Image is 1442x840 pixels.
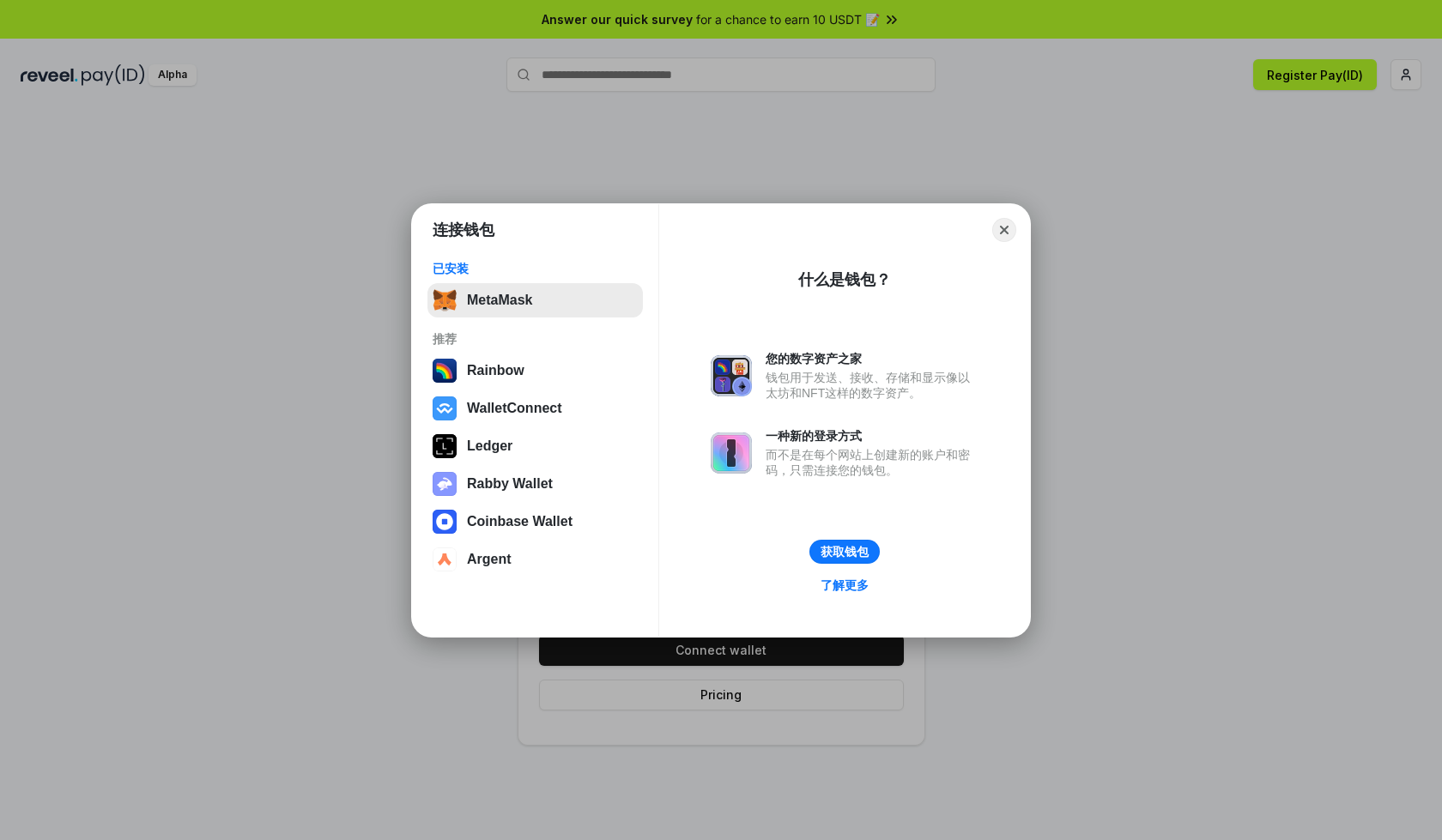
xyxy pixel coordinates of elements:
[427,505,643,539] button: Coinbase Wallet
[992,218,1016,242] button: Close
[427,354,643,388] button: Rainbow
[433,331,638,347] div: 推荐
[427,429,643,463] button: Ledger
[821,544,869,559] div: 获取钱包
[810,574,879,596] a: 了解更多
[427,283,643,317] button: MetaMask
[821,577,869,593] div: 了解更多
[711,355,752,396] img: svg+xml,%3Csvg%20xmlns%3D%22http%3A%2F%2Fwww.w3.org%2F2000%2Fsvg%22%20fill%3D%22none%22%20viewBox...
[433,434,457,458] img: svg+xml,%3Csvg%20xmlns%3D%22http%3A%2F%2Fwww.w3.org%2F2000%2Fsvg%22%20width%3D%2228%22%20height%3...
[766,428,978,444] div: 一种新的登录方式
[766,351,978,366] div: 您的数字资产之家
[766,447,978,478] div: 而不是在每个网站上创建新的账户和密码，只需连接您的钱包。
[433,510,457,534] img: svg+xml,%3Csvg%20width%3D%2228%22%20height%3D%2228%22%20viewBox%3D%220%200%2028%2028%22%20fill%3D...
[433,220,494,240] h1: 连接钱包
[433,547,457,571] img: svg+xml,%3Csvg%20width%3D%2228%22%20height%3D%2228%22%20viewBox%3D%220%200%2028%2028%22%20fill%3D...
[711,432,752,474] img: svg+xml,%3Csvg%20xmlns%3D%22http%3A%2F%2Fwww.w3.org%2F2000%2Fsvg%22%20fill%3D%22none%22%20viewBox...
[427,391,643,426] button: WalletConnect
[433,359,457,383] img: svg+xml,%3Csvg%20width%3D%22120%22%20height%3D%22120%22%20viewBox%3D%220%200%20120%20120%22%20fil...
[467,293,532,308] div: MetaMask
[467,363,524,378] div: Rainbow
[467,514,573,529] div: Coinbase Wallet
[467,552,512,567] div: Argent
[809,540,880,564] button: 获取钱包
[798,269,891,290] div: 什么是钱包？
[427,542,643,577] button: Argent
[433,288,457,312] img: svg+xml,%3Csvg%20fill%3D%22none%22%20height%3D%2233%22%20viewBox%3D%220%200%2035%2033%22%20width%...
[467,401,562,416] div: WalletConnect
[433,261,638,276] div: 已安装
[766,370,978,401] div: 钱包用于发送、接收、存储和显示像以太坊和NFT这样的数字资产。
[467,476,553,492] div: Rabby Wallet
[467,438,512,454] div: Ledger
[433,472,457,496] img: svg+xml,%3Csvg%20xmlns%3D%22http%3A%2F%2Fwww.w3.org%2F2000%2Fsvg%22%20fill%3D%22none%22%20viewBox...
[427,467,643,501] button: Rabby Wallet
[433,396,457,420] img: svg+xml,%3Csvg%20width%3D%2228%22%20height%3D%2228%22%20viewBox%3D%220%200%2028%2028%22%20fill%3D...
